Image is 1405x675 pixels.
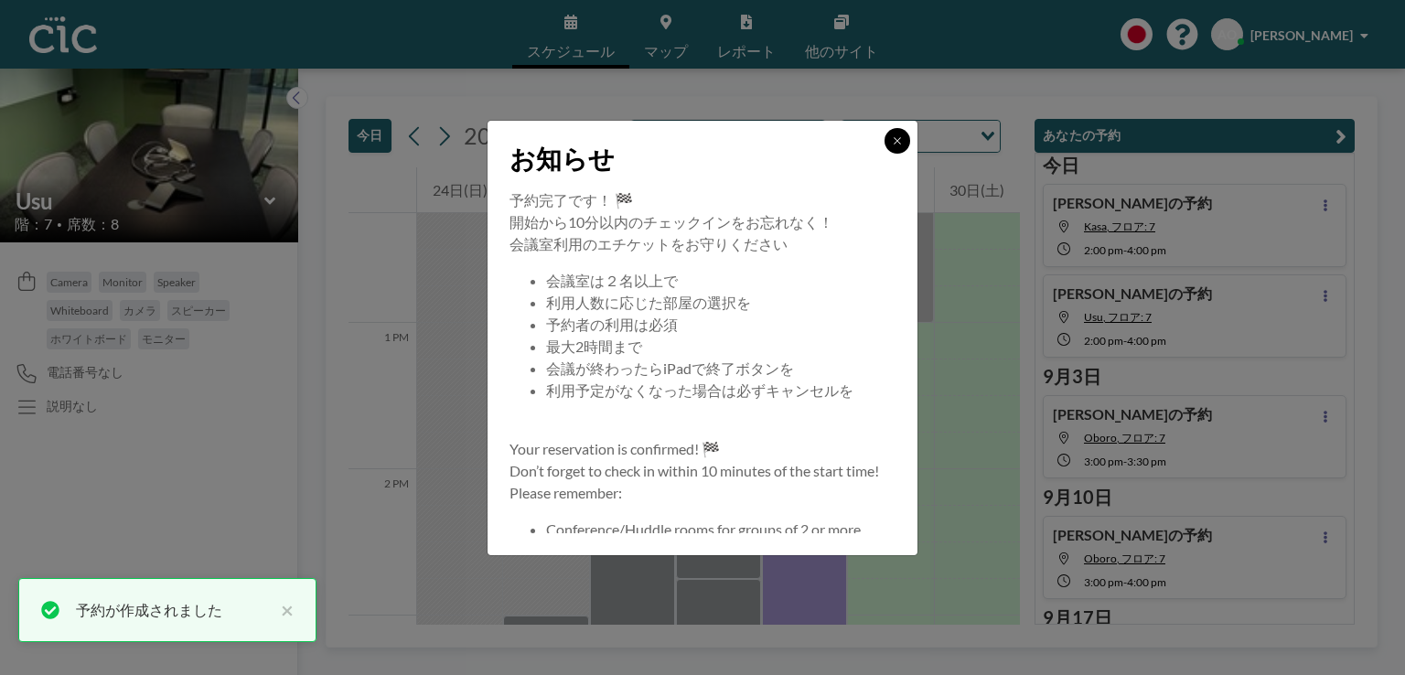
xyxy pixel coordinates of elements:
span: 最大2時間まで [546,337,642,355]
span: Don’t forget to check in within 10 minutes of the start time! [509,462,879,479]
span: Conference/Huddle rooms for groups of 2 or more [546,520,861,538]
span: 利用人数に応じた部屋の選択を [546,294,751,311]
div: 予約が作成されました [76,599,272,621]
button: close [272,599,294,621]
span: Please remember: [509,484,622,501]
span: 予約者の利用は必須 [546,316,678,333]
span: 利用予定がなくなった場合は必ずキャンセルを [546,381,853,399]
span: 開始から10分以内のチェックインをお忘れなく！ [509,213,833,230]
span: 会議室は２名以上で [546,272,678,289]
span: 会議室利用のエチケットをお守りください [509,235,788,252]
span: お知らせ [509,143,615,175]
span: 予約完了です！ 🏁 [509,191,633,209]
span: Your reservation is confirmed! 🏁 [509,440,720,457]
span: 会議が終わったらiPadで終了ボタンを [546,359,794,377]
